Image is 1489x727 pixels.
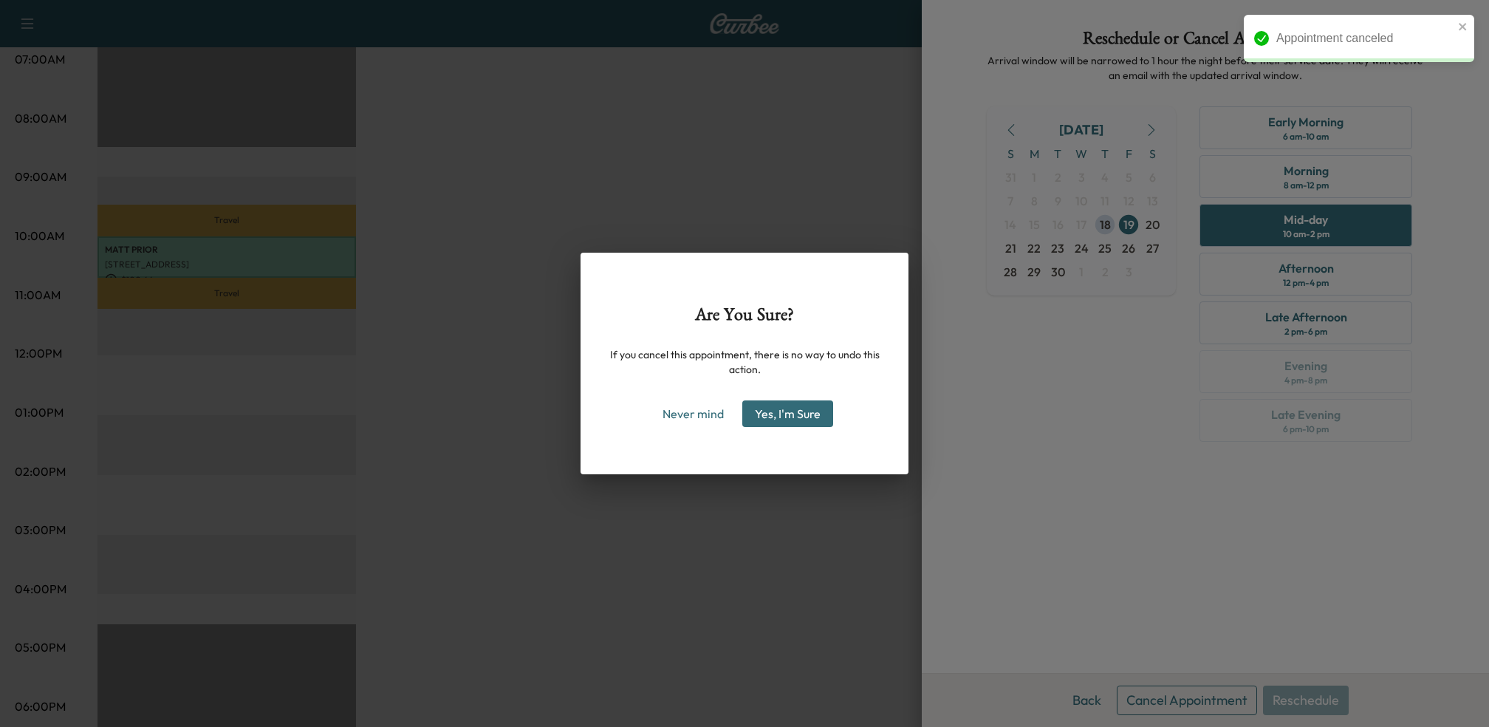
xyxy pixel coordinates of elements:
[1276,30,1454,47] div: Appointment canceled
[656,402,730,426] button: Never mind
[604,306,885,330] h1: Are You Sure?
[1458,21,1468,33] button: close
[742,400,833,427] button: Yes, I'm Sure
[604,347,885,377] p: If you cancel this appointment, there is no way to undo this action.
